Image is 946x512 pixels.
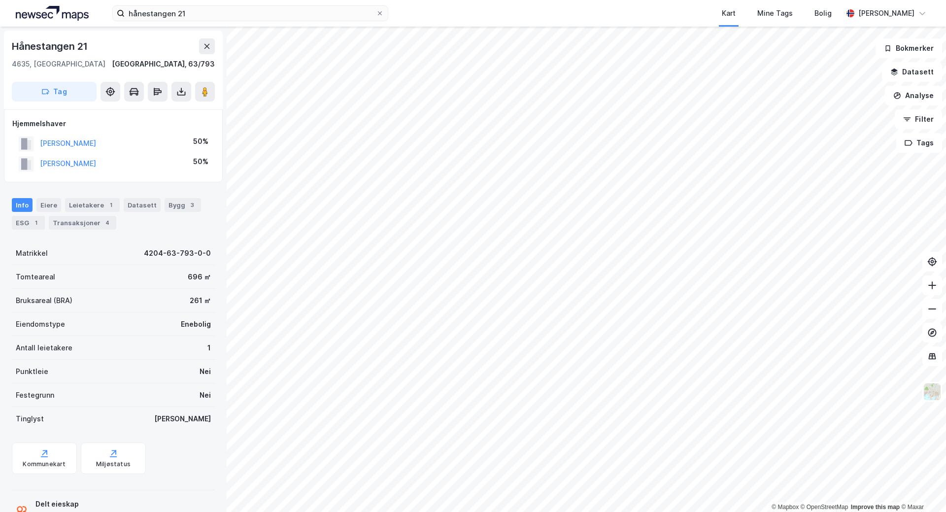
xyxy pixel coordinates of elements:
div: Nei [200,366,211,377]
div: Info [12,198,33,212]
img: logo.a4113a55bc3d86da70a041830d287a7e.svg [16,6,89,21]
div: Hjemmelshaver [12,118,214,130]
button: Analyse [885,86,942,105]
button: Bokmerker [876,38,942,58]
div: Hånestangen 21 [12,38,90,54]
div: 50% [193,156,208,168]
div: Datasett [124,198,161,212]
div: 1 [31,218,41,228]
div: Leietakere [65,198,120,212]
div: Tinglyst [16,413,44,425]
div: Bygg [165,198,201,212]
div: Antall leietakere [16,342,72,354]
div: 261 ㎡ [190,295,211,307]
div: Punktleie [16,366,48,377]
a: Improve this map [851,504,900,511]
div: [PERSON_NAME] [154,413,211,425]
button: Tag [12,82,97,102]
div: 3 [187,200,197,210]
div: 4204-63-793-0-0 [144,247,211,259]
div: 1 [207,342,211,354]
div: Festegrunn [16,389,54,401]
div: Bolig [814,7,832,19]
div: Matrikkel [16,247,48,259]
div: 4 [102,218,112,228]
div: Miljøstatus [96,460,131,468]
div: Mine Tags [757,7,793,19]
img: Z [923,382,942,401]
button: Datasett [882,62,942,82]
div: 4635, [GEOGRAPHIC_DATA] [12,58,105,70]
button: Filter [895,109,942,129]
div: Eiendomstype [16,318,65,330]
div: Nei [200,389,211,401]
a: Mapbox [772,504,799,511]
div: 50% [193,136,208,147]
div: ESG [12,216,45,230]
iframe: Chat Widget [897,465,946,512]
div: Kommunekart [23,460,66,468]
div: Transaksjoner [49,216,116,230]
div: Delt eieskap [35,498,165,510]
div: [PERSON_NAME] [858,7,914,19]
div: 1 [106,200,116,210]
div: Eiere [36,198,61,212]
button: Tags [896,133,942,153]
div: Tomteareal [16,271,55,283]
input: Søk på adresse, matrikkel, gårdeiere, leietakere eller personer [125,6,376,21]
a: OpenStreetMap [801,504,848,511]
div: Kart [722,7,736,19]
div: Bruksareal (BRA) [16,295,72,307]
div: Enebolig [181,318,211,330]
div: 696 ㎡ [188,271,211,283]
div: [GEOGRAPHIC_DATA], 63/793 [112,58,215,70]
